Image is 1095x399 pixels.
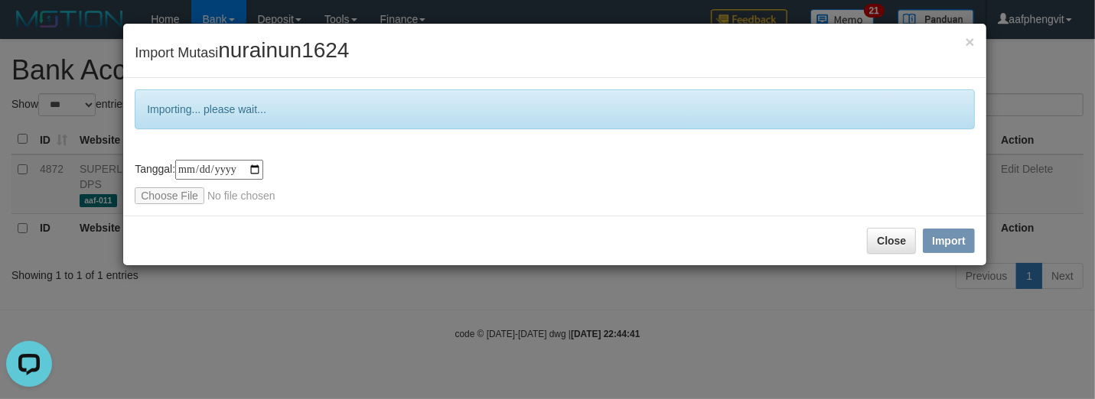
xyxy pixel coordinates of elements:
button: Close [966,34,975,50]
div: Tanggal: [135,160,975,204]
button: Close [867,228,916,254]
span: nurainun1624 [218,38,349,62]
button: Import [923,229,975,253]
span: Import Mutasi [135,45,349,60]
button: Open LiveChat chat widget [6,6,52,52]
div: Importing... please wait... [135,89,975,129]
span: × [966,33,975,50]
